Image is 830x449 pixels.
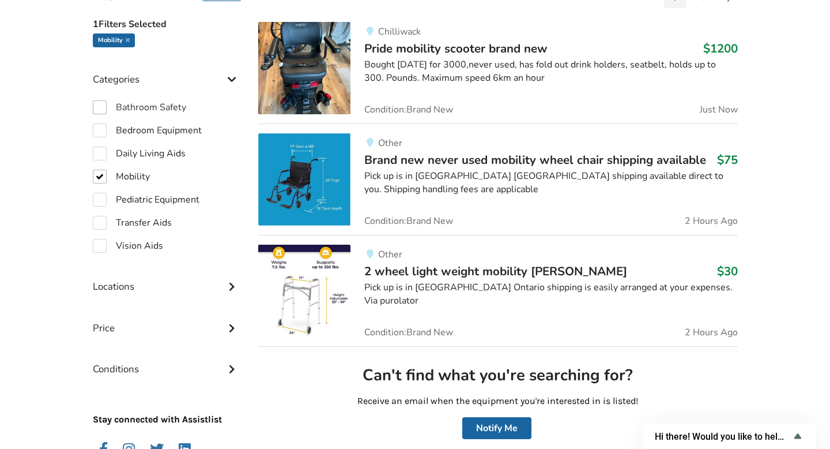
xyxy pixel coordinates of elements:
[700,105,738,114] span: Just Now
[93,239,163,253] label: Vision Aids
[717,264,738,279] h3: $30
[93,13,240,33] h5: 1 Filters Selected
[93,216,172,230] label: Transfer Aids
[258,133,350,226] img: mobility-brand new never used mobility wheel chair shipping available
[93,124,202,137] label: Bedroom Equipment
[93,193,199,207] label: Pediatric Equipment
[655,431,791,442] span: Hi there! Would you like to help us improve AssistList?
[93,33,135,47] div: Mobility
[258,124,737,235] a: mobility-brand new never used mobility wheel chair shipping available OtherBrand new never used m...
[267,365,728,386] h2: Can't find what you're searching for?
[364,170,737,196] div: Pick up is in [GEOGRAPHIC_DATA] [GEOGRAPHIC_DATA] shipping available direct to you. Shipping hand...
[378,248,402,261] span: Other
[364,105,453,114] span: Condition: Brand New
[93,257,240,298] div: Locations
[93,340,240,381] div: Conditions
[364,40,548,57] span: Pride mobility scooter brand new
[93,147,186,160] label: Daily Living Aids
[655,429,805,443] button: Show survey - Hi there! Would you like to help us improve AssistList?
[462,417,531,439] button: Notify Me
[258,22,350,114] img: mobility-pride mobility scooter brand new
[703,41,738,56] h3: $1200
[267,395,728,408] p: Receive an email when the equipment you're interested in is listed!
[258,245,350,337] img: mobility-2 wheel light weight mobility walker
[378,137,402,149] span: Other
[93,299,240,340] div: Price
[378,25,421,38] span: Chilliwack
[93,381,240,426] p: Stay connected with Assistlist
[93,100,186,114] label: Bathroom Safety
[364,328,453,337] span: Condition: Brand New
[685,328,738,337] span: 2 Hours Ago
[258,235,737,346] a: mobility-2 wheel light weight mobility walker Other2 wheel light weight mobility [PERSON_NAME]$30...
[364,263,627,279] span: 2 wheel light weight mobility [PERSON_NAME]
[93,50,240,91] div: Categories
[364,216,453,226] span: Condition: Brand New
[364,152,706,168] span: Brand new never used mobility wheel chair shipping available
[93,170,150,184] label: Mobility
[717,152,738,167] h3: $75
[364,281,737,308] div: Pick up is in [GEOGRAPHIC_DATA] Ontario shipping is easily arranged at your expenses. Via purolator
[258,22,737,124] a: mobility-pride mobility scooter brand new ChilliwackPride mobility scooter brand new$1200Bought [...
[685,216,738,226] span: 2 Hours Ago
[364,58,737,85] div: Bought [DATE] for 3000,never used, has fold out drink holders, seatbelt, holds up to 300. Pounds....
